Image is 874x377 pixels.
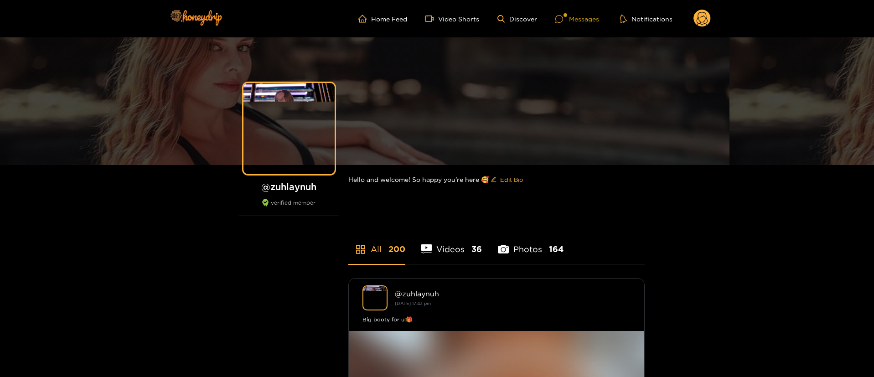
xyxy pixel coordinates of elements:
[395,289,631,298] div: @ zuhlaynuh
[239,181,339,192] h1: @ zuhlaynuh
[549,243,564,255] span: 164
[388,243,405,255] span: 200
[498,223,564,264] li: Photos
[362,285,388,310] img: zuhlaynuh
[497,15,537,23] a: Discover
[425,15,438,23] span: video-camera
[491,176,496,183] span: edit
[348,223,405,264] li: All
[471,243,482,255] span: 36
[555,14,599,24] div: Messages
[348,165,645,194] div: Hello and welcome! So happy you’re here 🥰
[421,223,482,264] li: Videos
[425,15,479,23] a: Video Shorts
[239,199,339,216] div: verified member
[355,244,366,255] span: appstore
[358,15,371,23] span: home
[489,172,525,187] button: editEdit Bio
[617,14,675,23] button: Notifications
[500,175,523,184] span: Edit Bio
[395,301,431,306] small: [DATE] 17:43 pm
[362,315,631,324] div: Big booty for u!🎁
[358,15,407,23] a: Home Feed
